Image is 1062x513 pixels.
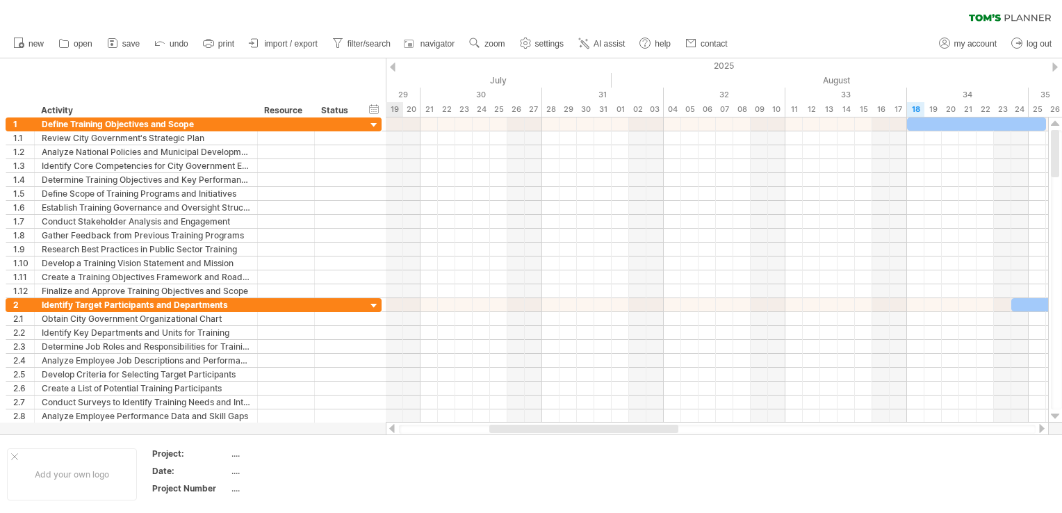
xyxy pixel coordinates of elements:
span: save [122,39,140,49]
span: import / export [264,39,318,49]
a: navigator [402,35,459,53]
div: Status [321,104,352,117]
div: Saturday, 23 August 2025 [994,102,1011,117]
span: open [74,39,92,49]
div: Identify Target Participants and Departments [42,298,250,311]
div: Identify Key Departments and Units for Training [42,326,250,339]
div: Sunday, 17 August 2025 [890,102,907,117]
span: AI assist [594,39,625,49]
div: 1.10 [13,256,34,270]
div: Wednesday, 13 August 2025 [820,102,838,117]
div: Project: [152,448,229,459]
div: Tuesday, 5 August 2025 [681,102,699,117]
div: Develop Criteria for Selecting Target Participants [42,368,250,381]
div: 30 [420,88,542,102]
span: new [28,39,44,49]
div: 32 [664,88,785,102]
div: Wednesday, 30 July 2025 [577,102,594,117]
a: zoom [466,35,509,53]
div: 1.11 [13,270,34,284]
span: print [218,39,234,49]
div: Determine Job Roles and Responsibilities for Training [42,340,250,353]
div: 2.3 [13,340,34,353]
div: 1.12 [13,284,34,298]
div: Thursday, 21 August 2025 [959,102,977,117]
div: Conduct Stakeholder Analysis and Engagement [42,215,250,228]
div: Review City Government's Strategic Plan [42,131,250,145]
span: help [655,39,671,49]
span: settings [535,39,564,49]
div: Identify Core Competencies for City Government Employees [42,159,250,172]
a: contact [682,35,732,53]
div: Saturday, 9 August 2025 [751,102,768,117]
a: settings [516,35,568,53]
div: 2 [13,298,34,311]
span: undo [170,39,188,49]
a: open [55,35,97,53]
div: .... [231,448,348,459]
div: Sunday, 20 July 2025 [403,102,420,117]
div: Date: [152,465,229,477]
a: my account [936,35,1001,53]
div: .... [231,465,348,477]
div: Analyze National Policies and Municipal Development Vision [42,145,250,158]
a: undo [151,35,193,53]
span: log out [1027,39,1052,49]
div: 2.4 [13,354,34,367]
div: Research Best Practices in Public Sector Training [42,243,250,256]
div: Activity [41,104,250,117]
div: Friday, 15 August 2025 [855,102,872,117]
div: Project Number [152,482,229,494]
div: 1 [13,117,34,131]
div: 2.5 [13,368,34,381]
div: Monday, 4 August 2025 [664,102,681,117]
div: Saturday, 19 July 2025 [386,102,403,117]
div: Create a List of Potential Training Participants [42,382,250,395]
div: Friday, 25 July 2025 [490,102,507,117]
a: AI assist [575,35,629,53]
div: Resource [264,104,307,117]
div: Develop a Training Vision Statement and Mission [42,256,250,270]
span: navigator [420,39,455,49]
div: Define Scope of Training Programs and Initiatives [42,187,250,200]
div: 34 [907,88,1029,102]
div: Saturday, 26 July 2025 [507,102,525,117]
div: Monday, 25 August 2025 [1029,102,1046,117]
span: contact [701,39,728,49]
div: Friday, 22 August 2025 [977,102,994,117]
a: import / export [245,35,322,53]
div: 2.8 [13,409,34,423]
div: Thursday, 31 July 2025 [594,102,612,117]
div: Saturday, 16 August 2025 [872,102,890,117]
div: Thursday, 24 July 2025 [473,102,490,117]
a: filter/search [329,35,395,53]
div: Tuesday, 29 July 2025 [559,102,577,117]
div: Tuesday, 19 August 2025 [924,102,942,117]
div: Sunday, 24 August 2025 [1011,102,1029,117]
div: Define Training Objectives and Scope [42,117,250,131]
a: print [199,35,238,53]
div: Friday, 8 August 2025 [733,102,751,117]
div: Add your own logo [7,448,137,500]
div: Sunday, 10 August 2025 [768,102,785,117]
div: 1.4 [13,173,34,186]
div: 1.2 [13,145,34,158]
a: new [10,35,48,53]
div: Friday, 1 August 2025 [612,102,629,117]
div: 2.6 [13,382,34,395]
div: Establish Training Governance and Oversight Structure [42,201,250,214]
div: Sunday, 27 July 2025 [525,102,542,117]
a: help [636,35,675,53]
div: 1.6 [13,201,34,214]
div: Thursday, 14 August 2025 [838,102,855,117]
div: Thursday, 7 August 2025 [716,102,733,117]
div: Monday, 28 July 2025 [542,102,559,117]
div: Tuesday, 22 July 2025 [438,102,455,117]
div: 1.9 [13,243,34,256]
div: Tuesday, 12 August 2025 [803,102,820,117]
div: Create a Training Objectives Framework and Roadmap [42,270,250,284]
span: zoom [484,39,505,49]
div: 1.5 [13,187,34,200]
div: Analyze Employee Job Descriptions and Performance Goals [42,354,250,367]
div: Wednesday, 20 August 2025 [942,102,959,117]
